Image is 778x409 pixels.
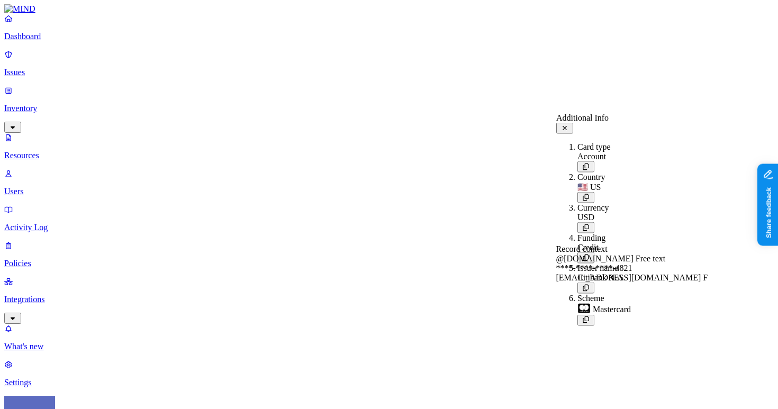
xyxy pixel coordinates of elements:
div: 🇺🇸 US [577,182,631,192]
span: Currency [577,203,609,212]
span: Funding [577,233,605,242]
p: Policies [4,259,774,268]
div: Record context [556,244,708,254]
p: What's new [4,342,774,351]
span: Scheme [577,294,604,303]
img: MIND [4,4,35,14]
p: Issues [4,68,774,77]
p: Inventory [4,104,774,113]
p: Settings [4,378,774,387]
div: Account [577,152,631,161]
p: Dashboard [4,32,774,41]
div: Mastercard [577,303,631,315]
p: Integrations [4,295,774,304]
div: Credit [577,243,631,252]
p: Resources [4,151,774,160]
span: Card type [577,142,611,151]
p: Activity Log [4,223,774,232]
p: Users [4,187,774,196]
span: Country [577,172,605,181]
div: USD [577,213,631,222]
div: Additional Info [556,113,631,123]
